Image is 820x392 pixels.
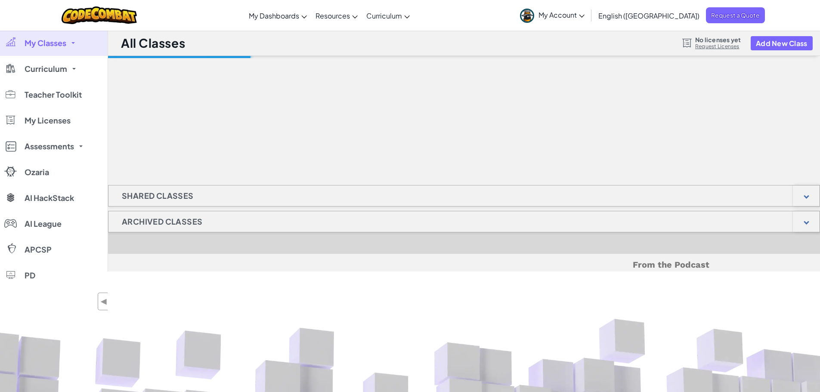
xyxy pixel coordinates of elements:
[516,2,589,29] a: My Account
[25,39,66,47] span: My Classes
[62,6,137,24] img: CodeCombat logo
[108,185,207,207] h1: Shared Classes
[751,36,813,50] button: Add New Class
[25,91,82,99] span: Teacher Toolkit
[538,10,585,19] span: My Account
[520,9,534,23] img: avatar
[25,65,67,73] span: Curriculum
[249,11,299,20] span: My Dashboards
[25,142,74,150] span: Assessments
[594,4,704,27] a: English ([GEOGRAPHIC_DATA])
[244,4,311,27] a: My Dashboards
[706,7,765,23] a: Request a Quote
[316,11,350,20] span: Resources
[695,36,741,43] span: No licenses yet
[100,295,108,308] span: ◀
[108,211,216,232] h1: Archived Classes
[25,117,71,124] span: My Licenses
[311,4,362,27] a: Resources
[362,4,414,27] a: Curriculum
[25,220,62,228] span: AI League
[695,43,741,50] a: Request Licenses
[219,258,709,272] h5: From the Podcast
[25,168,49,176] span: Ozaria
[121,35,185,51] h1: All Classes
[25,194,74,202] span: AI HackStack
[598,11,699,20] span: English ([GEOGRAPHIC_DATA])
[366,11,402,20] span: Curriculum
